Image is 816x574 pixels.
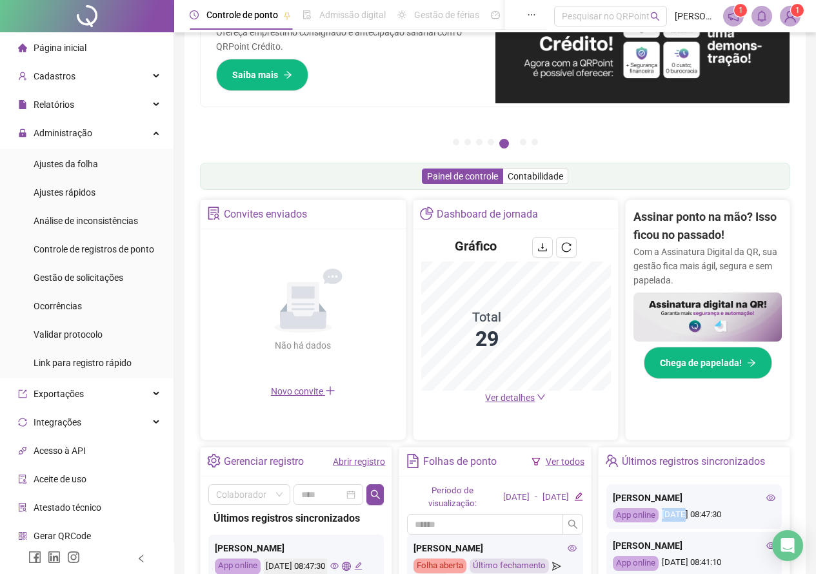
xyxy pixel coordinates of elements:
span: edit [354,562,363,570]
span: Saiba mais [232,68,278,82]
span: eye [330,562,339,570]
span: qrcode [18,531,27,540]
span: search [370,489,381,500]
span: global [342,562,350,570]
div: Últimos registros sincronizados [214,510,379,526]
span: edit [574,492,582,500]
span: sync [18,418,27,427]
span: Chega de papelada! [660,356,742,370]
span: dashboard [491,10,500,19]
div: Open Intercom Messenger [772,530,803,561]
span: Ocorrências [34,301,82,311]
div: [DATE] [503,491,530,504]
button: 2 [464,139,471,145]
span: Ajustes da folha [34,159,98,169]
span: solution [207,207,221,220]
h4: Gráfico [455,237,497,255]
span: Ver detalhes [485,393,535,403]
div: [PERSON_NAME] [613,538,775,553]
p: Com a Assinatura Digital da QR, sua gestão fica mais ágil, segura e sem papelada. [633,245,782,287]
span: linkedin [48,551,61,564]
span: user-add [18,72,27,81]
div: Período de visualização: [407,484,498,511]
div: Gerenciar registro [224,451,304,473]
div: [DATE] [542,491,569,504]
span: left [137,554,146,563]
sup: 1 [734,4,747,17]
span: ellipsis [527,10,536,19]
span: Gerar QRCode [34,531,91,541]
div: Último fechamento [470,559,549,573]
span: audit [18,475,27,484]
button: 3 [476,139,483,145]
span: [PERSON_NAME] [675,9,715,23]
span: Controle de ponto [206,10,278,20]
span: Página inicial [34,43,86,53]
span: clock-circle [190,10,199,19]
span: eye [568,544,577,553]
p: Ofereça empréstimo consignado e antecipação salarial com o QRPoint Crédito. [216,25,480,54]
span: Relatórios [34,99,74,110]
span: down [537,393,546,402]
span: eye [766,493,775,502]
div: Convites enviados [224,203,307,225]
span: Controle de registros de ponto [34,244,154,254]
div: Folha aberta [413,559,466,573]
span: file-done [303,10,312,19]
span: Integrações [34,417,81,427]
span: send [552,559,561,573]
span: Análise de inconsistências [34,216,138,226]
button: Chega de papelada! [644,347,772,379]
button: 5 [499,139,509,149]
div: [DATE] 08:41:10 [613,556,775,571]
span: sun [397,10,406,19]
span: Gestão de solicitações [34,272,123,283]
a: Ver todos [546,456,584,467]
span: Novo convite [271,386,335,396]
div: [DATE] 08:47:30 [613,508,775,523]
span: file [18,100,27,109]
span: search [650,12,660,21]
span: api [18,446,27,455]
span: setting [207,454,221,467]
a: Ver detalhes down [485,393,546,403]
div: [PERSON_NAME] [613,491,775,505]
div: - [535,491,537,504]
span: 1 [739,6,743,15]
span: 1 [795,6,800,15]
sup: Atualize o seu contato no menu Meus Dados [791,4,804,17]
span: solution [18,503,27,512]
div: Dashboard de jornada [437,203,538,225]
div: [PERSON_NAME] [413,541,576,555]
button: 4 [488,139,494,145]
span: instagram [67,551,80,564]
span: pie-chart [420,207,433,220]
span: export [18,389,27,398]
div: Não há dados [244,338,363,353]
span: pushpin [283,12,291,19]
span: bell [756,10,768,22]
span: search [568,519,578,529]
span: lock [18,128,27,138]
span: facebook [28,551,41,564]
a: Abrir registro [333,456,385,467]
span: eye [766,541,775,550]
span: Atestado técnico [34,502,101,513]
div: Folhas de ponto [423,451,497,473]
span: file-text [406,454,419,467]
img: banner%2F02c71560-61a6-44d4-94b9-c8ab97240462.png [633,292,782,342]
span: Link para registro rápido [34,358,132,368]
button: 6 [520,139,526,145]
h2: Assinar ponto na mão? Isso ficou no passado! [633,208,782,245]
span: home [18,43,27,52]
span: Painel de controle [427,171,498,181]
span: Cadastros [34,71,75,81]
span: Administração [34,128,92,138]
span: Validar protocolo [34,329,103,340]
span: Contabilidade [508,171,563,181]
span: Admissão digital [319,10,386,20]
button: 1 [453,139,459,145]
div: App online [613,508,659,523]
span: Acesso à API [34,446,86,456]
span: arrow-right [747,358,756,367]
